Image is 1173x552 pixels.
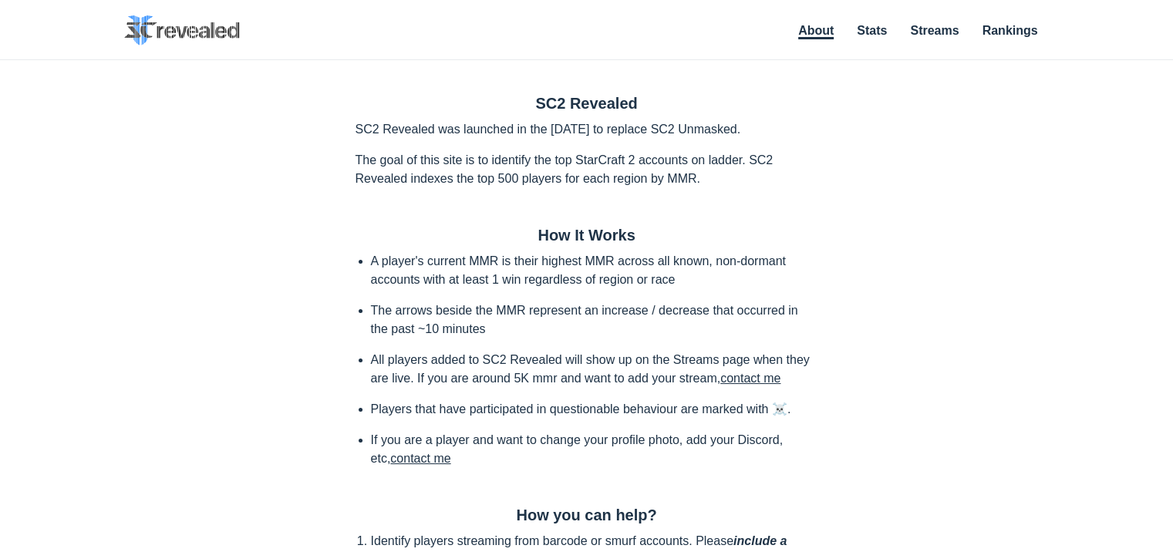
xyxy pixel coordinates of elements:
li: All players added to SC2 Revealed will show up on the Streams page when they are live. If you are... [371,351,818,388]
a: About [798,24,834,39]
a: Rankings [982,24,1037,37]
a: contact me [390,452,450,465]
a: Stats [857,24,887,37]
h2: How you can help? [356,507,818,524]
p: SC2 Revealed was launched in the [DATE] to replace SC2 Unmasked. [356,120,818,139]
li: If you are a player and want to change your profile photo, add your Discord, etc, [371,431,818,468]
li: Players that have participated in questionable behaviour are marked with ☠️. [371,400,818,419]
p: The goal of this site is to identify the top StarCraft 2 accounts on ladder. SC2 Revealed indexes... [356,151,818,188]
a: contact me [720,372,780,385]
li: A player's current MMR is their highest MMR across all known, non-dormant accounts with at least ... [371,252,818,289]
h2: SC2 Revealed [356,95,818,113]
li: The arrows beside the MMR represent an increase / decrease that occurred in the past ~10 minutes [371,301,818,338]
a: Streams [910,24,959,37]
img: SC2 Revealed [124,15,240,45]
h2: How It Works [356,227,818,244]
